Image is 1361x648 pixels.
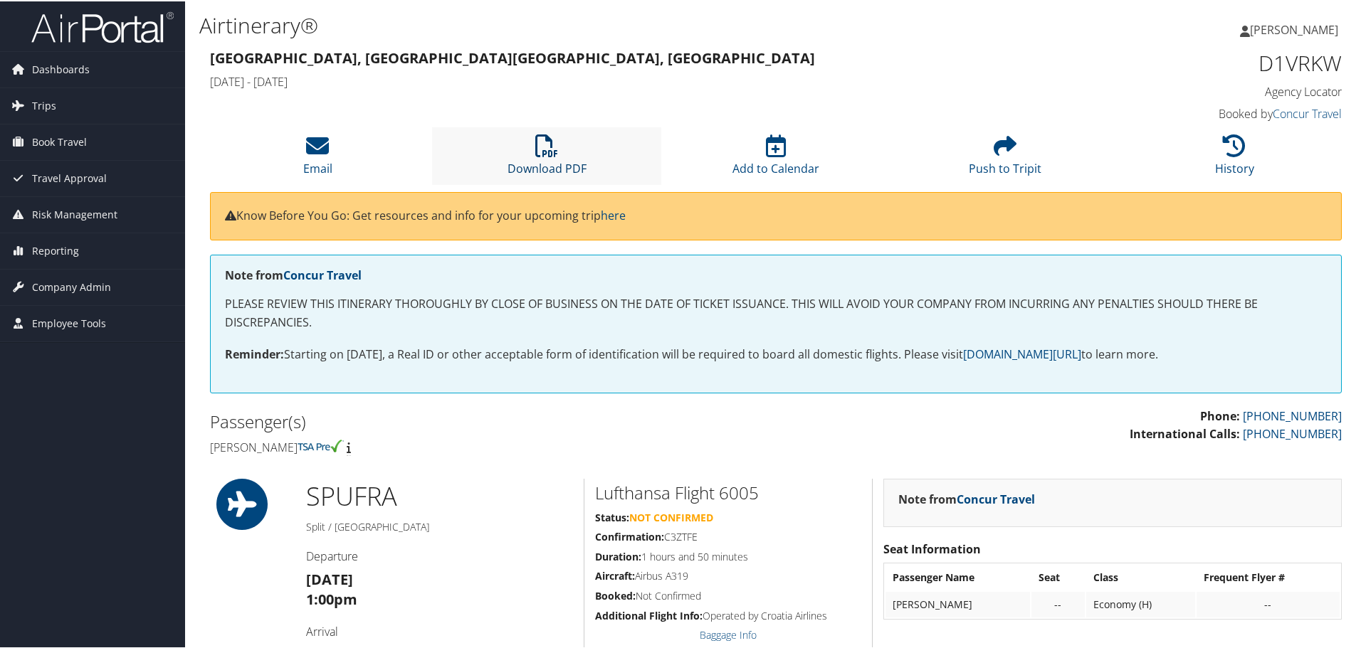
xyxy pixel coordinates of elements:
[732,141,819,175] a: Add to Calendar
[32,87,56,122] span: Trips
[283,266,362,282] a: Concur Travel
[298,438,344,451] img: tsa-precheck.png
[595,568,635,581] strong: Aircraft:
[32,123,87,159] span: Book Travel
[1240,7,1352,50] a: [PERSON_NAME]
[886,590,1030,616] td: [PERSON_NAME]
[595,568,861,582] h5: Airbus A319
[306,519,573,533] h5: Split / [GEOGRAPHIC_DATA]
[225,266,362,282] strong: Note from
[210,408,765,432] h2: Passenger(s)
[963,345,1081,361] a: [DOMAIN_NAME][URL]
[595,529,861,543] h5: C3ZTFE
[886,563,1030,589] th: Passenger Name
[31,9,174,43] img: airportal-logo.png
[595,509,629,523] strong: Status:
[1200,407,1240,423] strong: Phone:
[32,232,79,267] span: Reporting
[595,588,861,602] h5: Not Confirmed
[306,568,353,588] strong: [DATE]
[1031,563,1085,589] th: Seat
[1273,105,1342,120] a: Concur Travel
[508,141,587,175] a: Download PDF
[199,9,968,39] h1: Airtinerary®
[225,294,1327,330] p: PLEASE REVIEW THIS ITINERARY THOROUGHLY BY CLOSE OF BUSINESS ON THE DATE OF TICKET ISSUANCE. THIS...
[306,588,357,607] strong: 1:00pm
[1243,407,1342,423] a: [PHONE_NUMBER]
[595,548,861,563] h5: 1 hours and 50 minutes
[969,141,1041,175] a: Push to Tripit
[1086,563,1195,589] th: Class
[210,73,1053,88] h4: [DATE] - [DATE]
[1075,47,1342,77] h1: D1VRKW
[1075,105,1342,120] h4: Booked by
[1243,425,1342,440] a: [PHONE_NUMBER]
[32,268,111,304] span: Company Admin
[595,607,861,622] h5: Operated by Croatia Airlines
[210,438,765,454] h4: [PERSON_NAME]
[225,206,1327,224] p: Know Before You Go: Get resources and info for your upcoming trip
[225,345,284,361] strong: Reminder:
[32,304,106,340] span: Employee Tools
[595,548,641,562] strong: Duration:
[1130,425,1240,440] strong: International Calls:
[898,490,1035,506] strong: Note from
[306,622,573,638] h4: Arrival
[1250,21,1338,36] span: [PERSON_NAME]
[32,51,90,86] span: Dashboards
[595,479,861,504] h2: Lufthansa Flight 6005
[601,206,626,222] a: here
[303,141,332,175] a: Email
[1075,83,1342,98] h4: Agency Locator
[595,588,636,601] strong: Booked:
[306,477,573,513] h1: SPU FRA
[306,547,573,563] h4: Departure
[957,490,1035,506] a: Concur Travel
[1086,590,1195,616] td: Economy (H)
[595,607,703,621] strong: Additional Flight Info:
[210,47,815,66] strong: [GEOGRAPHIC_DATA], [GEOGRAPHIC_DATA] [GEOGRAPHIC_DATA], [GEOGRAPHIC_DATA]
[1204,597,1333,610] div: --
[1197,563,1340,589] th: Frequent Flyer #
[32,159,107,195] span: Travel Approval
[1039,597,1078,610] div: --
[32,196,117,231] span: Risk Management
[629,509,713,523] span: Not Confirmed
[883,540,981,556] strong: Seat Information
[595,529,664,542] strong: Confirmation:
[700,627,757,640] a: Baggage Info
[1215,141,1254,175] a: History
[225,344,1327,363] p: Starting on [DATE], a Real ID or other acceptable form of identification will be required to boar...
